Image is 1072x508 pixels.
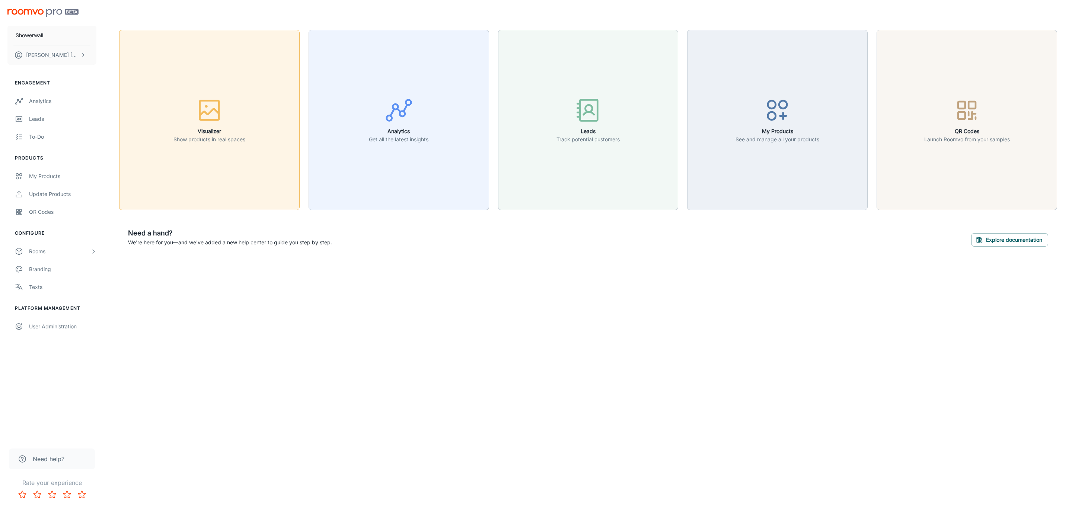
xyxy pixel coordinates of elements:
[309,116,489,123] a: AnalyticsGet all the latest insights
[309,30,489,210] button: AnalyticsGet all the latest insights
[29,247,90,255] div: Rooms
[498,116,679,123] a: LeadsTrack potential customers
[877,116,1057,123] a: QR CodesLaunch Roomvo from your samples
[29,283,96,291] div: Texts
[173,135,245,144] p: Show products in real spaces
[687,30,868,210] button: My ProductsSee and manage all your products
[29,190,96,198] div: Update Products
[29,265,96,273] div: Branding
[687,116,868,123] a: My ProductsSee and manage all your products
[29,97,96,105] div: Analytics
[369,127,428,135] h6: Analytics
[369,135,428,144] p: Get all the latest insights
[26,51,79,59] p: [PERSON_NAME] [PERSON_NAME]
[736,127,819,135] h6: My Products
[7,9,79,17] img: Roomvo PRO Beta
[924,127,1010,135] h6: QR Codes
[29,133,96,141] div: To-do
[498,30,679,210] button: LeadsTrack potential customers
[173,127,245,135] h6: Visualizer
[924,135,1010,144] p: Launch Roomvo from your samples
[877,30,1057,210] button: QR CodesLaunch Roomvo from your samples
[128,238,332,247] p: We're here for you—and we've added a new help center to guide you step by step.
[128,228,332,238] h6: Need a hand?
[971,235,1048,243] a: Explore documentation
[556,135,620,144] p: Track potential customers
[29,115,96,123] div: Leads
[971,233,1048,247] button: Explore documentation
[7,26,96,45] button: Showerwall
[29,208,96,216] div: QR Codes
[16,31,43,39] p: Showerwall
[556,127,620,135] h6: Leads
[736,135,819,144] p: See and manage all your products
[7,45,96,65] button: [PERSON_NAME] [PERSON_NAME]
[119,30,300,210] button: VisualizerShow products in real spaces
[29,172,96,180] div: My Products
